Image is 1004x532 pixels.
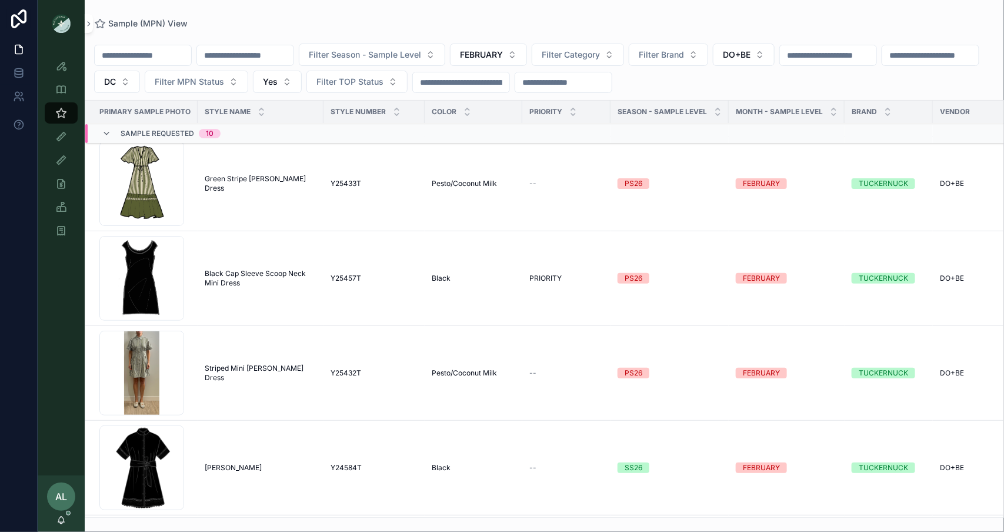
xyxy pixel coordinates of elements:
[432,179,515,188] a: Pesto/Coconut Milk
[460,49,503,61] span: FEBRUARY
[859,463,908,473] div: TUCKERNUCK
[529,463,603,473] a: --
[852,107,877,117] span: Brand
[940,368,964,378] span: DO+BE
[852,463,926,473] a: TUCKERNUCK
[432,463,515,473] a: Black
[432,368,515,378] a: Pesto/Coconut Milk
[263,76,278,88] span: Yes
[529,179,536,188] span: --
[331,463,418,473] a: Y24584T
[529,368,603,378] a: --
[94,18,188,29] a: Sample (MPN) View
[625,178,642,189] div: PS26
[432,463,451,473] span: Black
[743,273,780,284] div: FEBRUARY
[625,273,642,284] div: PS26
[94,71,140,93] button: Select Button
[121,129,194,139] span: Sample Requested
[316,76,383,88] span: Filter TOP Status
[629,44,708,66] button: Select Button
[432,107,456,117] span: Color
[859,178,908,189] div: TUCKERNUCK
[331,179,361,188] span: Y25433T
[625,368,642,378] div: PS26
[529,463,536,473] span: --
[639,49,684,61] span: Filter Brand
[206,129,214,139] div: 10
[331,274,418,283] a: Y25457T
[155,76,224,88] span: Filter MPN Status
[529,274,603,283] a: PRIORITY
[432,179,497,188] span: Pesto/Coconut Milk
[205,463,262,473] span: [PERSON_NAME]
[736,178,838,189] a: FEBRUARY
[205,364,316,383] a: Striped Mini [PERSON_NAME] Dress
[859,368,908,378] div: TUCKERNUCK
[736,368,838,378] a: FEBRUARY
[940,274,964,283] span: DO+BE
[299,44,445,66] button: Select Button
[743,368,780,378] div: FEBRUARY
[52,14,71,33] img: App logo
[432,274,451,283] span: Black
[852,273,926,284] a: TUCKERNUCK
[331,463,362,473] span: Y24584T
[432,274,515,283] a: Black
[331,179,418,188] a: Y25433T
[205,269,316,288] a: Black Cap Sleeve Scoop Neck Mini Dress
[432,368,497,378] span: Pesto/Coconut Milk
[55,490,67,504] span: AL
[618,368,722,378] a: PS26
[205,174,316,193] a: Green Stripe [PERSON_NAME] Dress
[743,463,780,473] div: FEBRUARY
[618,273,722,284] a: PS26
[331,368,361,378] span: Y25432T
[852,178,926,189] a: TUCKERNUCK
[736,107,823,117] span: MONTH - SAMPLE LEVEL
[99,107,191,117] span: PRIMARY SAMPLE PHOTO
[618,107,707,117] span: Season - Sample Level
[940,463,964,473] span: DO+BE
[852,368,926,378] a: TUCKERNUCK
[205,107,251,117] span: Style Name
[618,463,722,473] a: SS26
[532,44,624,66] button: Select Button
[529,107,562,117] span: PRIORITY
[542,49,600,61] span: Filter Category
[736,463,838,473] a: FEBRUARY
[736,273,838,284] a: FEBRUARY
[743,178,780,189] div: FEBRUARY
[940,107,970,117] span: Vendor
[940,179,964,188] span: DO+BE
[253,71,302,93] button: Select Button
[205,463,316,473] a: [PERSON_NAME]
[331,368,418,378] a: Y25432T
[331,107,386,117] span: Style Number
[625,463,642,473] div: SS26
[450,44,527,66] button: Select Button
[618,178,722,189] a: PS26
[529,368,536,378] span: --
[723,49,751,61] span: DO+BE
[529,274,562,283] span: PRIORITY
[38,47,85,257] div: scrollable content
[713,44,775,66] button: Select Button
[104,76,116,88] span: DC
[859,273,908,284] div: TUCKERNUCK
[306,71,408,93] button: Select Button
[145,71,248,93] button: Select Button
[529,179,603,188] a: --
[309,49,421,61] span: Filter Season - Sample Level
[108,18,188,29] span: Sample (MPN) View
[331,274,361,283] span: Y25457T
